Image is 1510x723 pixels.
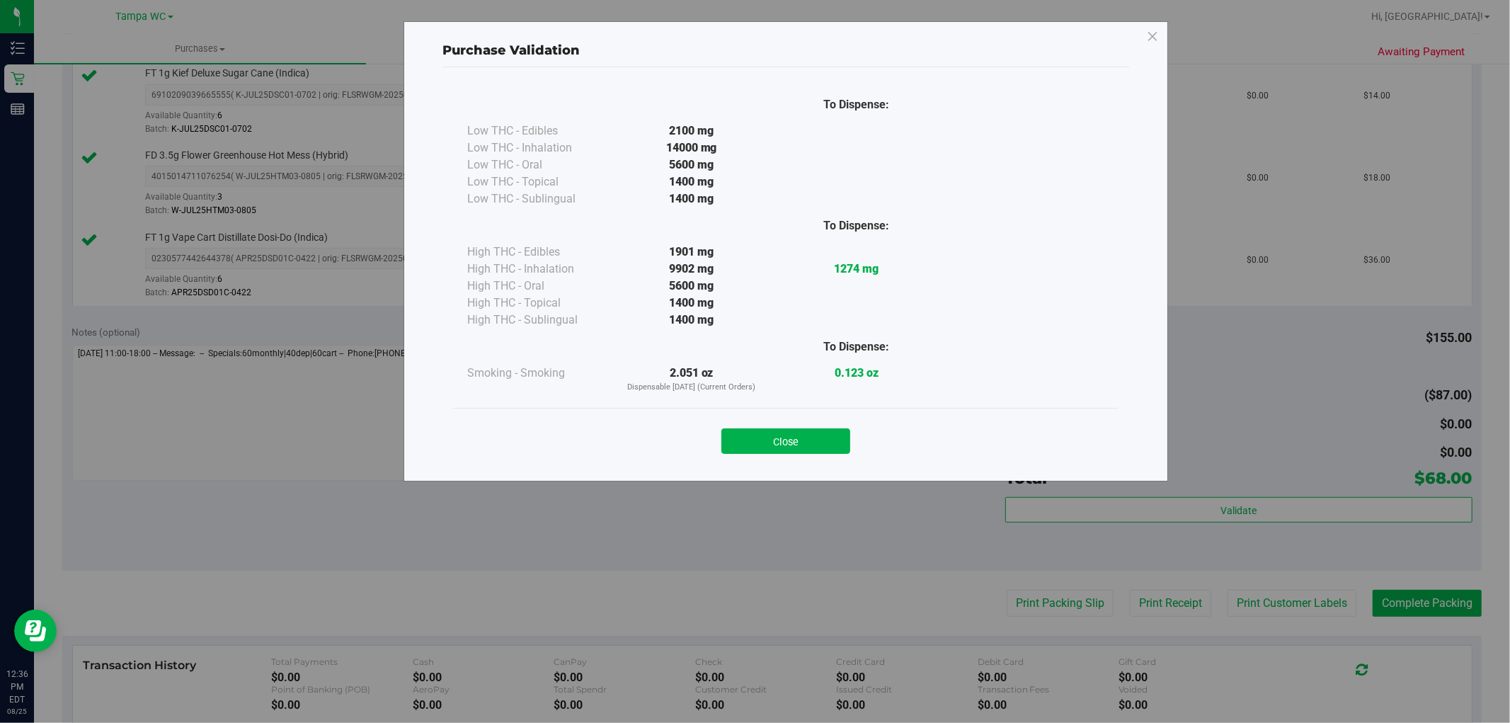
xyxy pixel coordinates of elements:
div: High THC - Sublingual [467,312,609,329]
div: 14000 mg [609,140,774,156]
div: 1400 mg [609,295,774,312]
div: 1400 mg [609,312,774,329]
div: 1901 mg [609,244,774,261]
div: 5600 mg [609,156,774,173]
div: Low THC - Topical [467,173,609,190]
div: Low THC - Edibles [467,123,609,140]
div: 9902 mg [609,261,774,278]
div: High THC - Topical [467,295,609,312]
div: High THC - Edibles [467,244,609,261]
iframe: Resource center [14,610,57,652]
div: High THC - Inhalation [467,261,609,278]
span: Purchase Validation [442,42,580,58]
button: Close [721,428,850,454]
div: To Dispense: [774,217,939,234]
div: To Dispense: [774,338,939,355]
div: Low THC - Oral [467,156,609,173]
div: 5600 mg [609,278,774,295]
div: 1400 mg [609,173,774,190]
div: 2100 mg [609,123,774,140]
div: To Dispense: [774,96,939,113]
strong: 1274 mg [834,262,879,275]
strong: 0.123 oz [835,366,879,380]
div: 1400 mg [609,190,774,207]
div: Smoking - Smoking [467,365,609,382]
div: Low THC - Sublingual [467,190,609,207]
div: High THC - Oral [467,278,609,295]
div: Low THC - Inhalation [467,140,609,156]
div: 2.051 oz [609,365,774,394]
p: Dispensable [DATE] (Current Orders) [609,382,774,394]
